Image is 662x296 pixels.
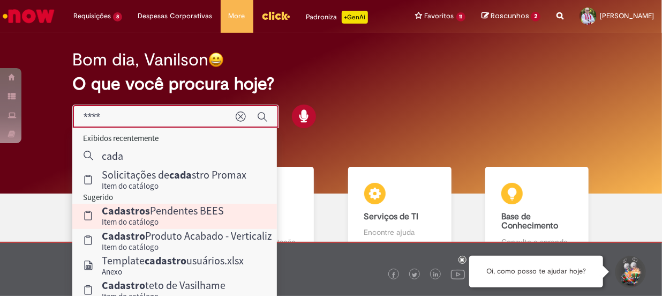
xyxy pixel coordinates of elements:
button: Iniciar Conversa de Suporte [614,256,646,288]
span: 8 [113,12,122,21]
b: Base de Conhecimento [501,211,558,232]
img: logo_footer_youtube.png [451,267,465,281]
p: Encontre ajuda [364,227,435,238]
span: More [229,11,245,21]
a: Tirar dúvidas Tirar dúvidas com Lupi Assist e Gen Ai [56,167,194,260]
span: Requisições [73,11,111,21]
h2: O que você procura hoje? [72,75,590,93]
img: logo_footer_twitter.png [412,272,417,278]
h2: Bom dia, Vanilson [72,50,208,69]
a: Serviços de TI Encontre ajuda [331,167,469,260]
img: logo_footer_facebook.png [391,272,396,278]
span: Despesas Corporativas [138,11,213,21]
p: +GenAi [342,11,368,24]
img: ServiceNow [1,5,56,27]
span: Rascunhos [491,11,529,21]
b: Serviços de TI [364,211,419,222]
a: Base de Conhecimento Consulte e aprenda [469,167,606,260]
span: [PERSON_NAME] [600,11,654,20]
a: Rascunhos [482,11,540,21]
span: Favoritos [425,11,454,21]
div: Padroniza [306,11,368,24]
div: Oi, como posso te ajudar hoje? [469,256,603,287]
span: 11 [456,12,466,21]
img: logo_footer_linkedin.png [433,272,439,278]
p: Consulte e aprenda [501,236,573,247]
img: click_logo_yellow_360x200.png [261,8,290,24]
img: happy-face.png [208,52,224,68]
span: 2 [531,12,540,21]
